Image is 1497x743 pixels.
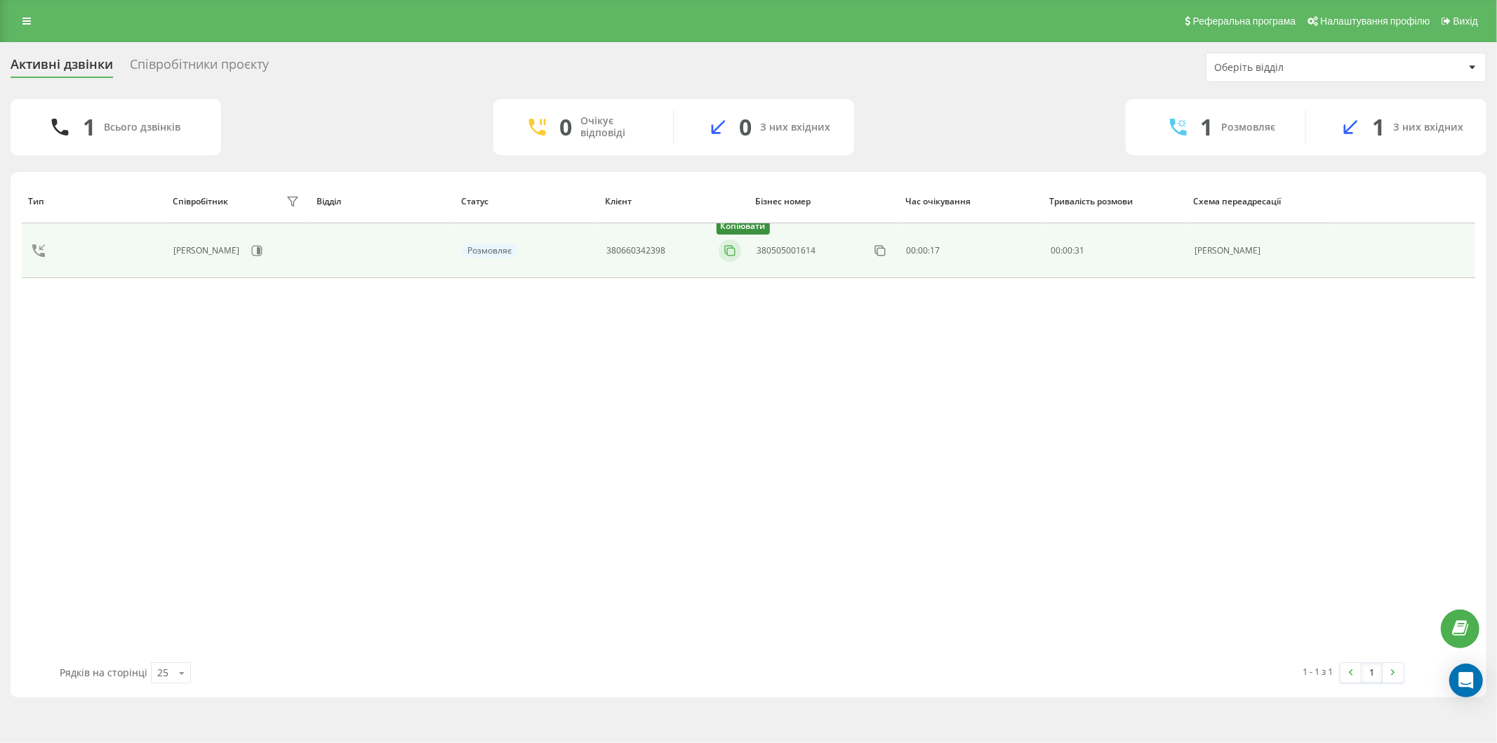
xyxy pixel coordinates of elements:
[1074,244,1084,256] span: 31
[462,244,517,257] div: Розмовляє
[28,197,159,206] div: Тип
[755,197,892,206] div: Бізнес номер
[173,197,228,206] div: Співробітник
[1063,244,1072,256] span: 00
[1453,15,1478,27] span: Вихід
[11,57,113,79] div: Активні дзвінки
[1362,663,1383,683] a: 1
[83,114,95,140] div: 1
[757,246,816,256] div: 380505001614
[60,666,147,679] span: Рядків на сторінці
[1194,197,1325,206] div: Схема переадресації
[905,197,1037,206] div: Час очікування
[461,197,592,206] div: Статус
[581,115,652,139] div: Очікує відповіді
[130,57,269,79] div: Співробітники проєкту
[1449,664,1483,697] div: Open Intercom Messenger
[1320,15,1430,27] span: Налаштування профілю
[1393,121,1463,133] div: З них вхідних
[1051,246,1084,256] div: : :
[1195,246,1323,256] div: [PERSON_NAME]
[1193,15,1296,27] span: Реферальна програма
[717,218,770,235] div: Копіювати
[740,114,752,140] div: 0
[1222,121,1276,133] div: Розмовляє
[104,121,180,133] div: Всього дзвінків
[606,246,665,256] div: 380660342398
[1372,114,1385,140] div: 1
[560,114,573,140] div: 0
[1303,664,1333,678] div: 1 - 1 з 1
[173,246,243,256] div: [PERSON_NAME]
[1051,244,1060,256] span: 00
[907,246,1035,256] div: 00:00:17
[1201,114,1213,140] div: 1
[761,121,831,133] div: З них вхідних
[605,197,742,206] div: Клієнт
[317,197,448,206] div: Відділ
[157,666,168,680] div: 25
[1049,197,1180,206] div: Тривалість розмови
[1214,62,1382,74] div: Оберіть відділ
